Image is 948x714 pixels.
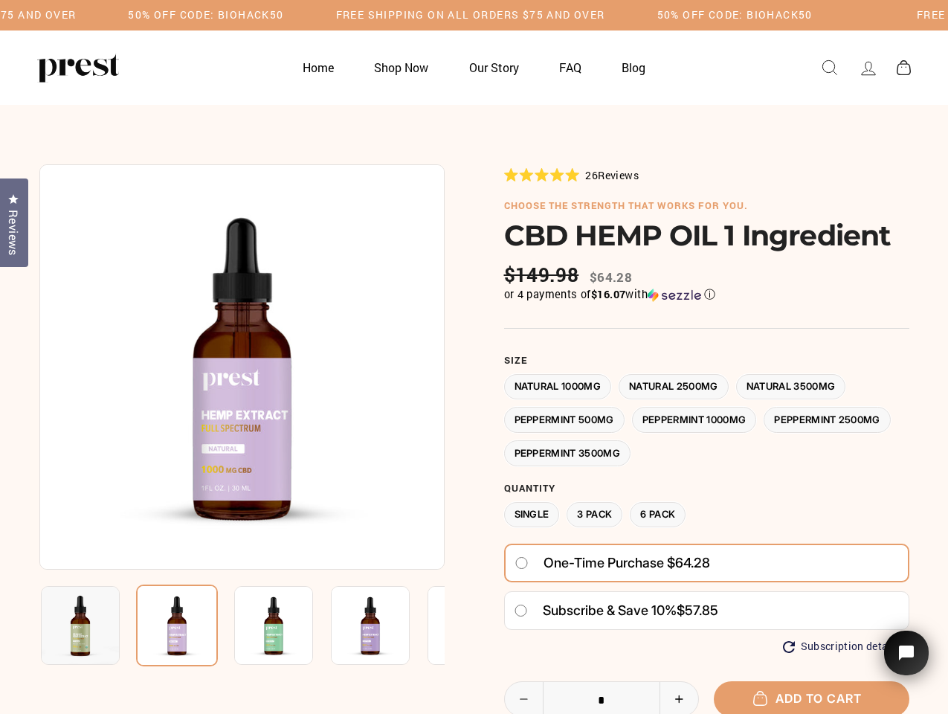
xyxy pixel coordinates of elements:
img: Sezzle [648,289,701,302]
label: Natural 2500MG [619,374,729,400]
label: Peppermint 1000MG [632,407,757,433]
span: $149.98 [504,263,583,286]
span: Subscribe & save 10% [543,602,677,618]
h5: 50% OFF CODE: BIOHACK50 [657,9,813,22]
span: One-time purchase $64.28 [544,550,710,576]
span: $57.85 [677,602,718,618]
span: $64.28 [590,268,632,286]
div: or 4 payments of$16.07withSezzle Click to learn more about Sezzle [504,287,909,302]
label: Peppermint 500MG [504,407,625,433]
label: Natural 1000MG [504,374,612,400]
div: 26Reviews [504,167,639,183]
a: Our Story [451,53,538,82]
img: CBD HEMP OIL 1 Ingredient [234,586,313,665]
h1: CBD HEMP OIL 1 Ingredient [504,219,909,252]
div: or 4 payments of with [504,287,909,302]
label: Quantity [504,483,909,495]
span: Subscription details [801,640,900,653]
img: CBD HEMP OIL 1 Ingredient [136,585,218,666]
label: Peppermint 2500MG [764,407,891,433]
span: Add to cart [761,691,862,706]
a: Blog [603,53,664,82]
label: Natural 3500MG [736,374,846,400]
ul: Primary [284,53,665,82]
h5: Free Shipping on all orders $75 and over [336,9,605,22]
span: Reviews [4,210,23,256]
label: Single [504,502,560,528]
img: CBD HEMP OIL 1 Ingredient [428,586,506,665]
a: Home [284,53,352,82]
a: FAQ [541,53,600,82]
label: Size [504,355,909,367]
img: CBD HEMP OIL 1 Ingredient [41,586,120,665]
input: Subscribe & save 10%$57.85 [514,605,528,617]
a: Shop Now [355,53,447,82]
h5: 50% OFF CODE: BIOHACK50 [128,9,283,22]
span: Reviews [598,168,639,182]
img: CBD HEMP OIL 1 Ingredient [39,164,445,570]
label: 6 Pack [630,502,686,528]
label: 3 Pack [567,502,622,528]
button: Subscription details [783,640,900,653]
input: One-time purchase $64.28 [515,557,529,569]
span: $16.07 [591,287,625,301]
iframe: Tidio Chat [865,610,948,714]
label: Peppermint 3500MG [504,440,631,466]
span: 26 [585,168,598,182]
img: CBD HEMP OIL 1 Ingredient [331,586,410,665]
h6: choose the strength that works for you. [504,200,909,212]
img: PREST ORGANICS [37,53,119,83]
